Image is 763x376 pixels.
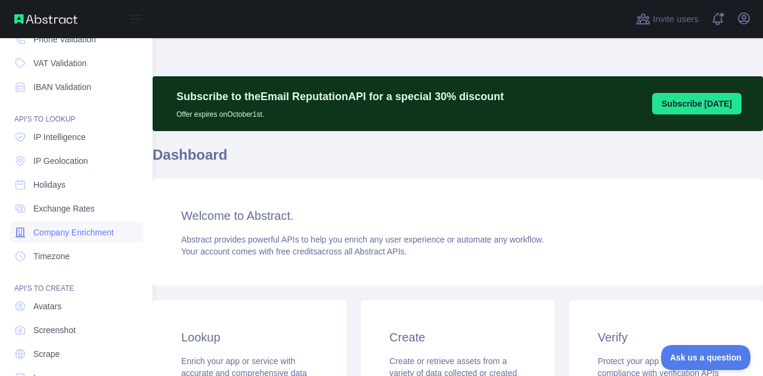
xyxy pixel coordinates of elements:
[181,247,407,256] span: Your account comes with across all Abstract APIs.
[10,198,143,219] a: Exchange Rates
[33,348,60,360] span: Scrape
[181,235,544,244] span: Abstract provides powerful APIs to help you enrich any user experience or automate any workflow.
[33,226,114,238] span: Company Enrichment
[33,300,61,312] span: Avatars
[10,150,143,172] a: IP Geolocation
[33,250,70,262] span: Timezone
[634,10,701,29] button: Invite users
[10,319,143,341] a: Screenshot
[10,246,143,267] a: Timezone
[181,207,734,224] h3: Welcome to Abstract.
[10,76,143,98] a: IBAN Validation
[10,343,143,365] a: Scrape
[598,329,734,346] h3: Verify
[33,324,76,336] span: Screenshot
[10,269,143,293] div: API'S TO CREATE
[10,296,143,317] a: Avatars
[33,57,86,69] span: VAT Validation
[389,329,526,346] h3: Create
[276,247,317,256] span: free credits
[10,52,143,74] a: VAT Validation
[14,14,77,24] img: Abstract API
[10,222,143,243] a: Company Enrichment
[33,203,95,215] span: Exchange Rates
[10,126,143,148] a: IP Intelligence
[181,329,318,346] h3: Lookup
[153,145,763,174] h1: Dashboard
[661,345,751,370] iframe: Toggle Customer Support
[176,105,504,119] p: Offer expires on October 1st.
[10,174,143,195] a: Holidays
[653,13,699,26] span: Invite users
[176,88,504,105] p: Subscribe to the Email Reputation API for a special 30 % discount
[33,81,91,93] span: IBAN Validation
[10,100,143,124] div: API'S TO LOOKUP
[10,29,143,50] a: Phone Validation
[33,33,96,45] span: Phone Validation
[33,131,86,143] span: IP Intelligence
[33,155,88,167] span: IP Geolocation
[33,179,66,191] span: Holidays
[652,93,742,114] button: Subscribe [DATE]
